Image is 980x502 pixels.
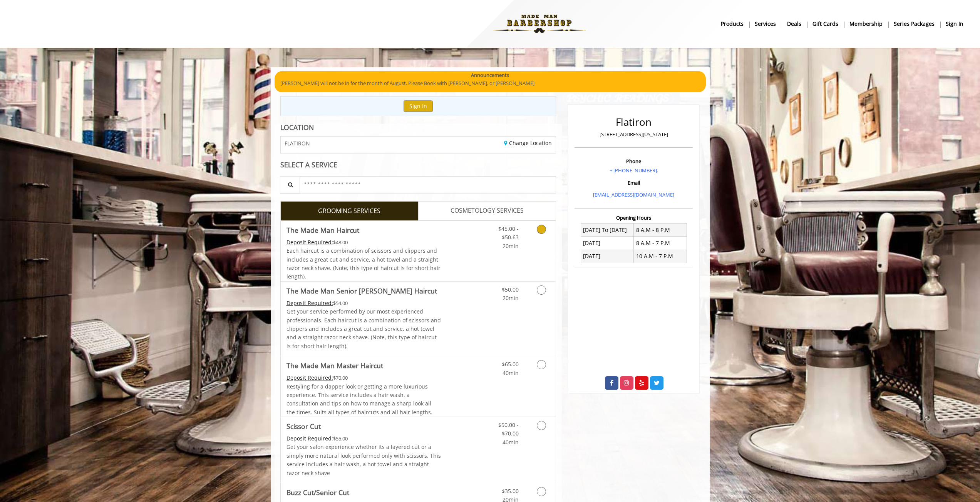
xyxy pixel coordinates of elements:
[280,176,300,193] button: Service Search
[503,294,519,302] span: 20min
[471,71,509,79] b: Announcements
[593,191,674,198] a: [EMAIL_ADDRESS][DOMAIN_NAME]
[286,225,359,235] b: The Made Man Haircut
[946,20,963,28] b: sign in
[503,242,519,250] span: 20min
[576,117,691,128] h2: Flatiron
[503,439,519,446] span: 40min
[286,307,441,350] p: Get your service performed by our most experienced professionals. Each haircut is a combination o...
[849,20,883,28] b: Membership
[286,238,441,247] div: $48.00
[581,237,634,250] td: [DATE]
[812,20,838,28] b: gift cards
[286,443,441,477] p: Get your salon experience whether its a layered cut or a simply more natural look performed only ...
[498,421,519,437] span: $50.00 - $70.00
[721,20,744,28] b: products
[755,20,776,28] b: Services
[749,18,782,29] a: ServicesServices
[634,250,687,263] td: 10 A.M - 7 P.M
[318,206,380,216] span: GROOMING SERVICES
[787,20,801,28] b: Deals
[634,223,687,237] td: 8 A.M - 8 P.M
[286,383,432,416] span: Restyling for a dapper look or getting a more luxurious experience. This service includes a hair ...
[486,3,592,45] img: Made Man Barbershop logo
[280,79,700,87] p: [PERSON_NAME] will not be in for the month of August. Please Book with [PERSON_NAME], or [PERSON_...
[576,180,691,185] h3: Email
[451,206,524,216] span: COSMETOLOGY SERVICES
[634,237,687,250] td: 8 A.M - 7 P.M
[286,374,333,381] span: This service needs some Advance to be paid before we block your appointment
[286,360,383,371] b: The Made Man Master Haircut
[715,18,749,29] a: Productsproducts
[502,487,519,495] span: $35.00
[610,167,658,174] a: + [PHONE_NUMBER].
[286,285,437,296] b: The Made Man Senior [PERSON_NAME] Haircut
[576,130,691,138] p: [STREET_ADDRESS][US_STATE]
[894,20,935,28] b: Series packages
[280,161,556,168] div: SELECT A SERVICE
[504,139,552,147] a: Change Location
[286,247,441,280] span: Each haircut is a combination of scissors and clippers and includes a great cut and service, a ho...
[581,223,634,237] td: [DATE] To [DATE]
[286,487,349,498] b: Buzz Cut/Senior Cut
[286,434,441,443] div: $55.00
[280,123,314,132] b: LOCATION
[286,299,333,307] span: This service needs some Advance to be paid before we block your appointment
[285,140,310,146] span: FLATIRON
[581,250,634,263] td: [DATE]
[576,158,691,164] h3: Phone
[286,435,333,442] span: This service needs some Advance to be paid before we block your appointment
[940,18,969,29] a: sign insign in
[498,225,519,241] span: $45.00 - $50.63
[286,238,333,246] span: This service needs some Advance to be paid before we block your appointment
[502,360,519,368] span: $65.00
[503,369,519,377] span: 40min
[286,299,441,307] div: $54.00
[807,18,844,29] a: Gift cardsgift cards
[782,18,807,29] a: DealsDeals
[502,286,519,293] span: $50.00
[286,374,441,382] div: $70.00
[286,421,321,432] b: Scissor Cut
[575,215,693,220] h3: Opening Hours
[404,100,433,112] button: Sign In
[888,18,940,29] a: Series packagesSeries packages
[844,18,888,29] a: MembershipMembership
